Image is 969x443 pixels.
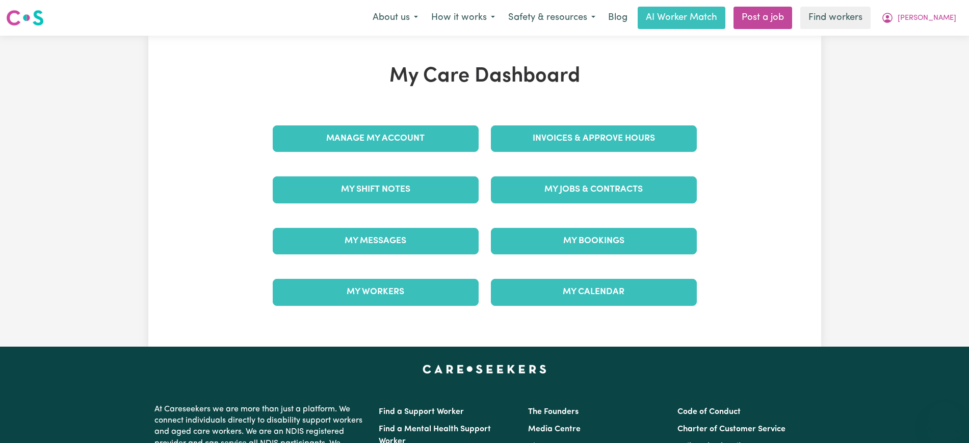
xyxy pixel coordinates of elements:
[366,7,425,29] button: About us
[491,125,697,152] a: Invoices & Approve Hours
[6,9,44,27] img: Careseekers logo
[425,7,502,29] button: How it works
[875,7,963,29] button: My Account
[928,402,961,435] iframe: Button to launch messaging window
[273,279,479,305] a: My Workers
[502,7,602,29] button: Safety & resources
[491,279,697,305] a: My Calendar
[379,408,464,416] a: Find a Support Worker
[677,408,741,416] a: Code of Conduct
[491,176,697,203] a: My Jobs & Contracts
[677,425,785,433] a: Charter of Customer Service
[491,228,697,254] a: My Bookings
[734,7,792,29] a: Post a job
[267,64,703,89] h1: My Care Dashboard
[273,176,479,203] a: My Shift Notes
[638,7,725,29] a: AI Worker Match
[6,6,44,30] a: Careseekers logo
[528,408,579,416] a: The Founders
[423,365,546,373] a: Careseekers home page
[898,13,956,24] span: [PERSON_NAME]
[273,125,479,152] a: Manage My Account
[273,228,479,254] a: My Messages
[800,7,871,29] a: Find workers
[528,425,581,433] a: Media Centre
[602,7,634,29] a: Blog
